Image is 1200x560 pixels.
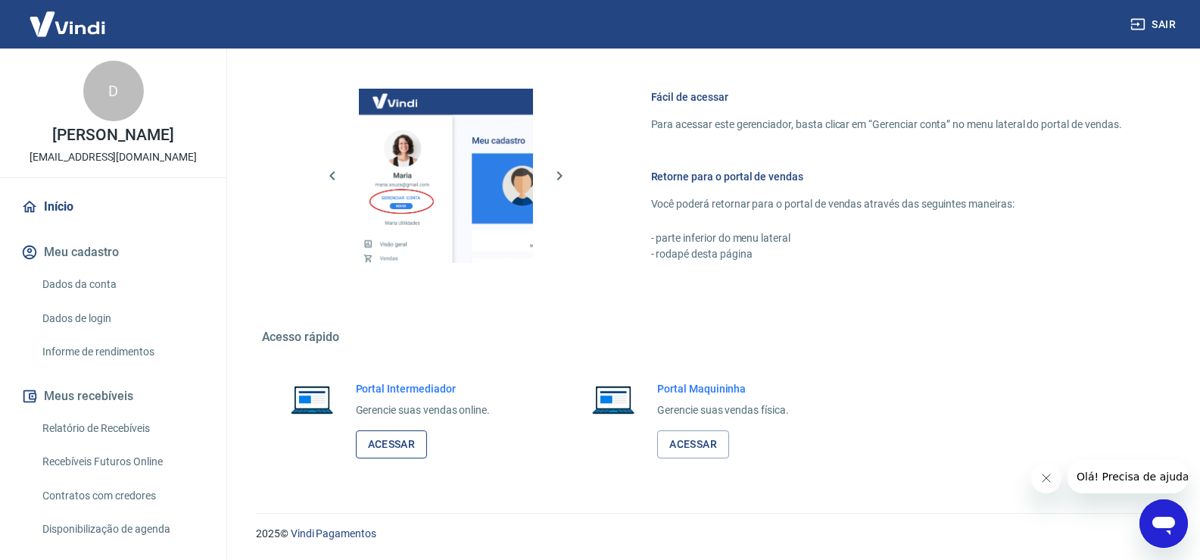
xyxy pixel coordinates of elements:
h6: Retorne para o portal de vendas [651,169,1122,184]
p: 2025 © [256,526,1164,542]
a: Acessar [356,430,428,458]
p: - rodapé desta página [651,246,1122,262]
a: Dados da conta [36,269,208,300]
h6: Fácil de acessar [651,89,1122,105]
button: Sair [1127,11,1182,39]
img: Vindi [18,1,117,47]
button: Meus recebíveis [18,380,208,413]
h6: Portal Intermediador [356,381,491,396]
a: Início [18,190,208,224]
img: Imagem de um notebook aberto [280,381,344,418]
p: Gerencie suas vendas física. [657,402,789,418]
h6: Portal Maquininha [657,381,789,396]
div: D [83,61,144,121]
button: Meu cadastro [18,236,208,269]
iframe: Mensagem da empresa [1068,460,1188,493]
a: Acessar [657,430,729,458]
iframe: Botão para abrir a janela de mensagens [1139,499,1188,548]
a: Contratos com credores [36,480,208,512]
img: Imagem da dashboard mostrando o botão de gerenciar conta na sidebar no lado esquerdo [359,89,533,263]
p: [EMAIL_ADDRESS][DOMAIN_NAME] [30,149,197,165]
iframe: Fechar mensagem [1031,463,1061,493]
p: [PERSON_NAME] [52,127,173,143]
a: Dados de login [36,303,208,334]
a: Disponibilização de agenda [36,514,208,545]
img: Imagem de um notebook aberto [581,381,645,418]
span: Olá! Precisa de ajuda? [9,11,127,23]
a: Relatório de Recebíveis [36,413,208,444]
p: Gerencie suas vendas online. [356,402,491,418]
p: Você poderá retornar para o portal de vendas através das seguintes maneiras: [651,196,1122,212]
a: Recebíveis Futuros Online [36,446,208,477]
a: Vindi Pagamentos [291,527,376,540]
h5: Acesso rápido [262,330,1158,345]
a: Informe de rendimentos [36,336,208,368]
p: - parte inferior do menu lateral [651,230,1122,246]
p: Para acessar este gerenciador, basta clicar em “Gerenciar conta” no menu lateral do portal de ven... [651,117,1122,133]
